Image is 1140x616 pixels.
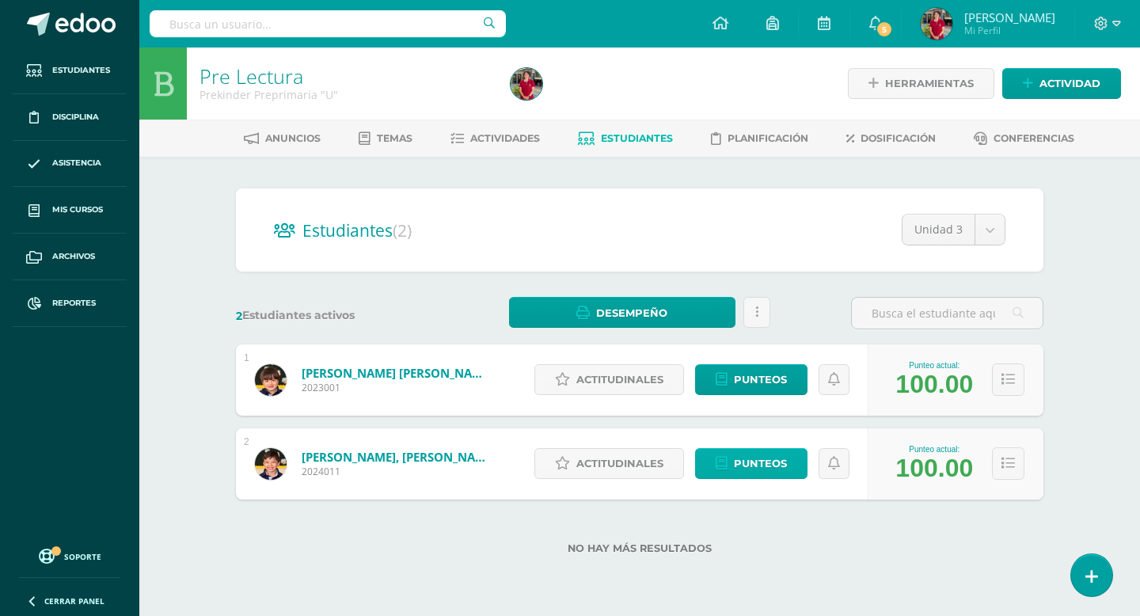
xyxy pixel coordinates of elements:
[534,448,684,479] a: Actitudinales
[470,132,540,144] span: Actividades
[509,297,735,328] a: Desempeño
[255,364,287,396] img: 7053ac3b405f9f1a5180156ecd1ed60e.png
[876,21,893,38] span: 5
[393,219,412,241] span: (2)
[52,64,110,77] span: Estudiantes
[895,445,973,454] div: Punteo actual:
[52,297,96,310] span: Reportes
[848,68,994,99] a: Herramientas
[511,68,542,100] img: ca5a5a9677dd446ab467438bb47c19de.png
[44,595,104,606] span: Cerrar panel
[236,309,242,323] span: 2
[974,126,1074,151] a: Conferencias
[576,365,663,394] span: Actitudinales
[302,365,492,381] a: [PERSON_NAME] [PERSON_NAME]
[994,132,1074,144] span: Conferencias
[576,449,663,478] span: Actitudinales
[302,381,492,394] span: 2023001
[1039,69,1100,98] span: Actividad
[302,465,492,478] span: 2024011
[199,87,492,102] div: Prekinder Preprimaria 'U'
[695,364,807,395] a: Punteos
[377,132,412,144] span: Temas
[596,298,667,328] span: Desempeño
[964,10,1055,25] span: [PERSON_NAME]
[236,542,1043,554] label: No hay más resultados
[199,63,303,89] a: Pre Lectura
[895,370,973,399] div: 100.00
[265,132,321,144] span: Anuncios
[852,298,1043,329] input: Busca el estudiante aquí...
[695,448,807,479] a: Punteos
[578,126,673,151] a: Estudiantes
[846,126,936,151] a: Dosificación
[236,308,428,323] label: Estudiantes activos
[902,215,1005,245] a: Unidad 3
[534,364,684,395] a: Actitudinales
[359,126,412,151] a: Temas
[244,352,249,363] div: 1
[302,449,492,465] a: [PERSON_NAME], [PERSON_NAME]
[921,8,952,40] img: ca5a5a9677dd446ab467438bb47c19de.png
[13,187,127,234] a: Mis cursos
[885,69,974,98] span: Herramientas
[964,24,1055,37] span: Mi Perfil
[244,436,249,447] div: 2
[52,111,99,124] span: Disciplina
[601,132,673,144] span: Estudiantes
[1002,68,1121,99] a: Actividad
[734,365,787,394] span: Punteos
[13,280,127,327] a: Reportes
[450,126,540,151] a: Actividades
[13,141,127,188] a: Asistencia
[52,250,95,263] span: Archivos
[13,94,127,141] a: Disciplina
[13,48,127,94] a: Estudiantes
[150,10,506,37] input: Busca un usuario...
[861,132,936,144] span: Dosificación
[895,454,973,483] div: 100.00
[895,361,973,370] div: Punteo actual:
[244,126,321,151] a: Anuncios
[52,203,103,216] span: Mis cursos
[711,126,808,151] a: Planificación
[914,215,963,245] span: Unidad 3
[13,234,127,280] a: Archivos
[728,132,808,144] span: Planificación
[64,551,101,562] span: Soporte
[302,219,412,241] span: Estudiantes
[734,449,787,478] span: Punteos
[19,545,120,566] a: Soporte
[52,157,101,169] span: Asistencia
[255,448,287,480] img: 5444581f406961002cdff2fc4fcc0841.png
[199,65,492,87] h1: Pre Lectura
